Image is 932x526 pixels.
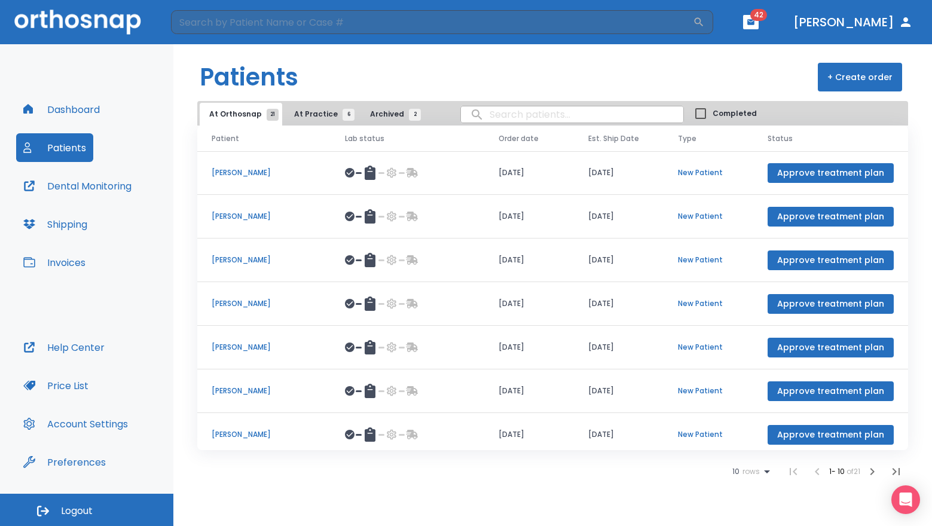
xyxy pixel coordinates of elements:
[484,413,574,457] td: [DATE]
[16,95,107,124] button: Dashboard
[345,133,384,144] span: Lab status
[678,133,696,144] span: Type
[847,466,860,476] span: of 21
[267,109,279,121] span: 21
[891,485,920,514] div: Open Intercom Messenger
[16,248,93,277] button: Invoices
[212,255,316,265] p: [PERSON_NAME]
[16,133,93,162] button: Patients
[678,386,739,396] p: New Patient
[574,369,664,413] td: [DATE]
[768,133,793,144] span: Status
[588,133,639,144] span: Est. Ship Date
[200,103,427,126] div: tabs
[768,163,894,183] button: Approve treatment plan
[212,342,316,353] p: [PERSON_NAME]
[16,172,139,200] button: Dental Monitoring
[212,167,316,178] p: [PERSON_NAME]
[212,429,316,440] p: [PERSON_NAME]
[212,386,316,396] p: [PERSON_NAME]
[574,238,664,282] td: [DATE]
[16,371,96,400] button: Price List
[499,133,539,144] span: Order date
[574,151,664,195] td: [DATE]
[16,409,135,438] button: Account Settings
[574,413,664,457] td: [DATE]
[16,333,112,362] button: Help Center
[678,211,739,222] p: New Patient
[212,133,239,144] span: Patient
[678,255,739,265] p: New Patient
[574,326,664,369] td: [DATE]
[678,298,739,309] p: New Patient
[484,151,574,195] td: [DATE]
[212,298,316,309] p: [PERSON_NAME]
[768,338,894,357] button: Approve treatment plan
[409,109,421,121] span: 2
[16,448,113,476] button: Preferences
[768,381,894,401] button: Approve treatment plan
[574,282,664,326] td: [DATE]
[678,429,739,440] p: New Patient
[200,59,298,95] h1: Patients
[768,294,894,314] button: Approve treatment plan
[678,167,739,178] p: New Patient
[484,282,574,326] td: [DATE]
[713,108,757,119] span: Completed
[678,342,739,353] p: New Patient
[789,11,918,33] button: [PERSON_NAME]
[768,425,894,445] button: Approve treatment plan
[461,103,683,126] input: search
[212,211,316,222] p: [PERSON_NAME]
[484,238,574,282] td: [DATE]
[732,467,740,476] span: 10
[171,10,693,34] input: Search by Patient Name or Case #
[750,9,767,21] span: 42
[14,10,141,34] img: Orthosnap
[768,250,894,270] button: Approve treatment plan
[829,466,847,476] span: 1 - 10
[740,467,760,476] span: rows
[343,109,355,121] span: 6
[16,210,94,238] button: Shipping
[484,369,574,413] td: [DATE]
[818,63,902,91] button: + Create order
[574,195,664,238] td: [DATE]
[768,207,894,227] button: Approve treatment plan
[484,326,574,369] td: [DATE]
[209,109,273,120] span: At Orthosnap
[370,109,415,120] span: Archived
[61,504,93,518] span: Logout
[484,195,574,238] td: [DATE]
[294,109,349,120] span: At Practice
